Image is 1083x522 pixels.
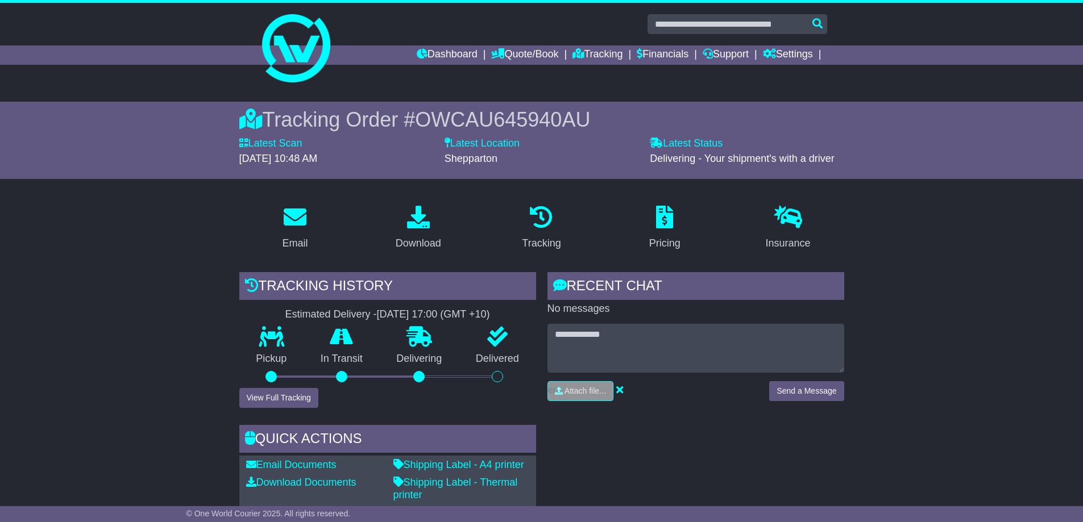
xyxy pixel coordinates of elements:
p: Delivering [380,353,459,365]
a: Tracking [514,202,568,255]
p: No messages [547,303,844,315]
div: Quick Actions [239,425,536,456]
div: Tracking Order # [239,107,844,132]
a: Insurance [758,202,818,255]
div: Estimated Delivery - [239,308,536,321]
div: Pricing [649,236,680,251]
p: Pickup [239,353,304,365]
a: Dashboard [417,45,478,65]
div: Tracking [522,236,561,251]
a: Download [388,202,449,255]
div: Download [396,236,441,251]
a: Support [703,45,749,65]
button: View Full Tracking [239,388,318,408]
div: Insurance [766,236,811,251]
div: RECENT CHAT [547,272,844,303]
span: © One World Courier 2025. All rights reserved. [186,509,351,518]
a: Email Documents [246,459,337,470]
label: Latest Location [445,137,520,150]
a: Pricing [642,202,688,255]
a: Email [275,202,315,255]
div: Tracking history [239,272,536,303]
span: OWCAU645940AU [415,108,590,131]
a: Financials [637,45,688,65]
button: Send a Message [769,381,844,401]
a: Shipping Label - Thermal printer [393,477,518,500]
span: Delivering - Your shipment's with a driver [650,153,835,164]
span: [DATE] 10:48 AM [239,153,318,164]
div: Email [282,236,308,251]
a: Settings [763,45,813,65]
label: Latest Scan [239,137,302,150]
a: Quote/Book [491,45,558,65]
p: Delivered [459,353,536,365]
span: Shepparton [445,153,497,164]
div: [DATE] 17:00 (GMT +10) [377,308,490,321]
label: Latest Status [650,137,723,150]
p: In Transit [304,353,380,365]
a: Tracking [572,45,623,65]
a: Shipping Label - A4 printer [393,459,524,470]
a: Download Documents [246,477,356,488]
